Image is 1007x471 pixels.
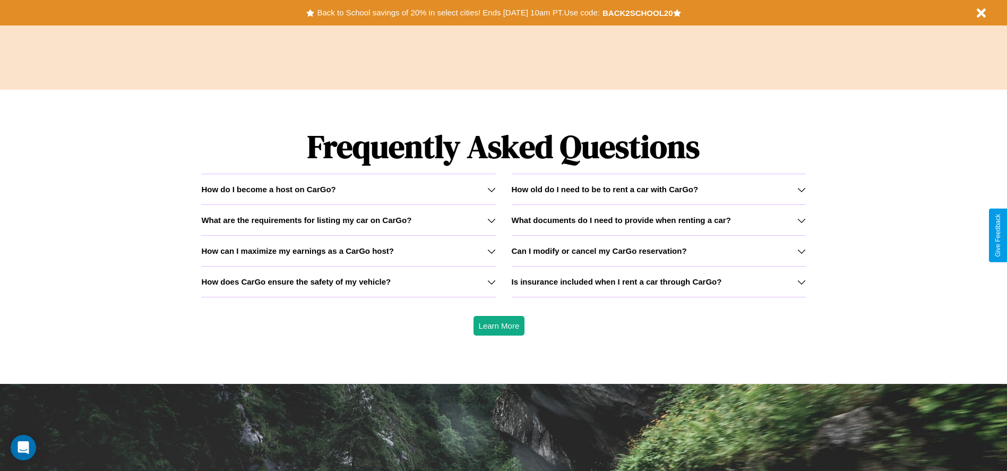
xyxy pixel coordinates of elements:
[201,216,411,225] h3: What are the requirements for listing my car on CarGo?
[994,214,1002,257] div: Give Feedback
[474,316,525,336] button: Learn More
[603,8,673,18] b: BACK2SCHOOL20
[201,185,335,194] h3: How do I become a host on CarGo?
[512,277,722,286] h3: Is insurance included when I rent a car through CarGo?
[512,216,731,225] h3: What documents do I need to provide when renting a car?
[11,435,36,460] div: Open Intercom Messenger
[201,277,391,286] h3: How does CarGo ensure the safety of my vehicle?
[512,185,699,194] h3: How old do I need to be to rent a car with CarGo?
[314,5,602,20] button: Back to School savings of 20% in select cities! Ends [DATE] 10am PT.Use code:
[201,246,394,255] h3: How can I maximize my earnings as a CarGo host?
[201,119,805,174] h1: Frequently Asked Questions
[512,246,687,255] h3: Can I modify or cancel my CarGo reservation?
